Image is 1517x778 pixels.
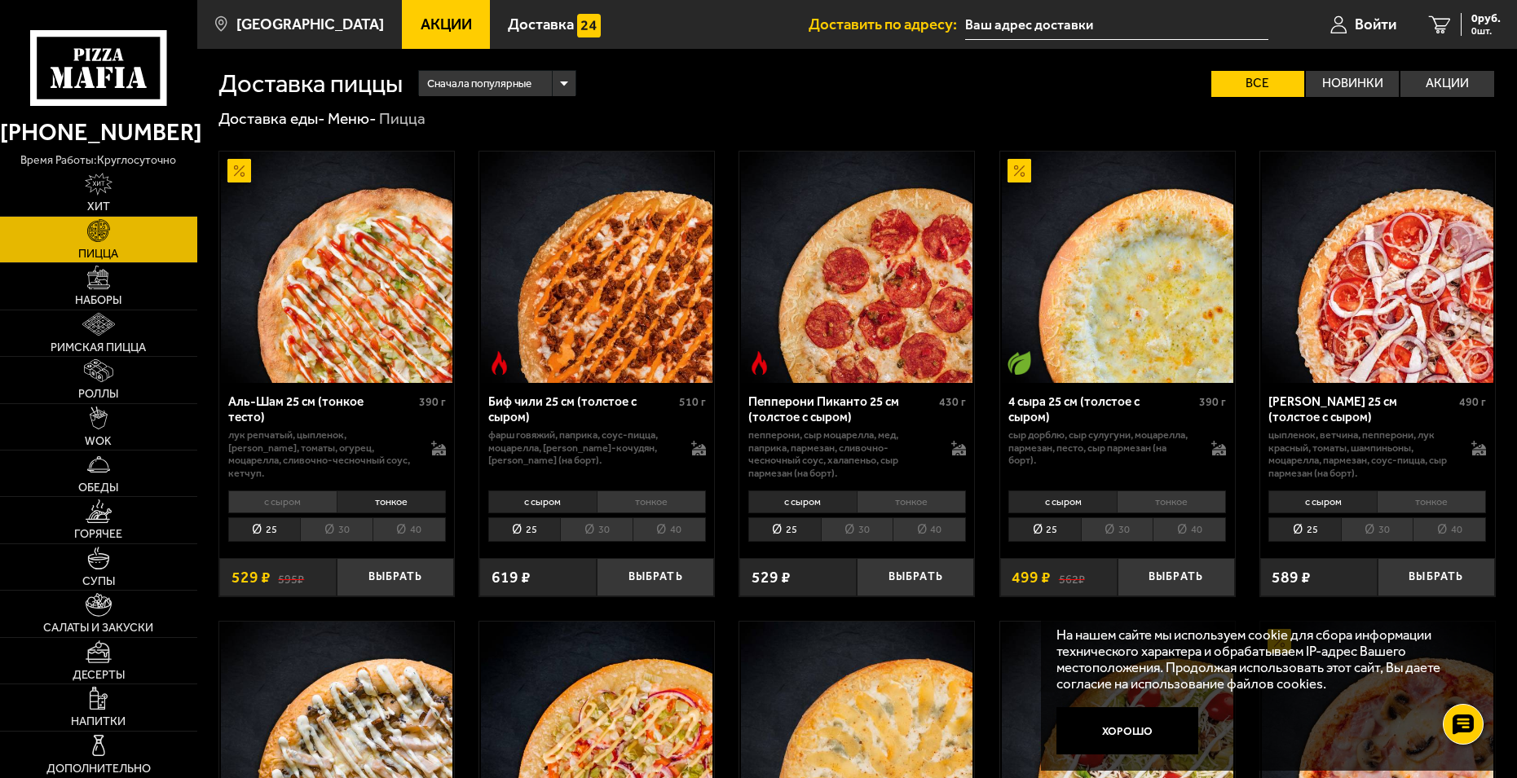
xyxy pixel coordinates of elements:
[1459,395,1486,409] span: 490 г
[748,429,935,479] p: пепперони, сыр Моцарелла, мед, паприка, пармезан, сливочно-чесночный соус, халапеньо, сыр пармеза...
[1008,394,1195,424] div: 4 сыра 25 см (толстое с сыром)
[78,482,118,494] span: Обеды
[373,517,446,543] li: 40
[752,569,791,585] span: 529 ₽
[577,14,601,37] img: 15daf4d41897b9f0e9f617042186c801.svg
[1000,152,1235,383] a: АкционныйВегетарианское блюдо4 сыра 25 см (толстое с сыром)
[739,152,974,383] a: Острое блюдоПепперони Пиканто 25 см (толстое с сыром)
[1012,569,1051,585] span: 499 ₽
[821,517,893,543] li: 30
[1153,517,1226,543] li: 40
[1377,490,1486,513] li: тонкое
[1199,395,1226,409] span: 390 г
[481,152,712,383] img: Биф чили 25 см (толстое с сыром)
[227,159,251,182] img: Акционный
[857,490,966,513] li: тонкое
[1341,517,1413,543] li: 30
[1008,517,1081,543] li: 25
[218,109,325,128] a: Доставка еды-
[337,558,454,596] button: Выбрать
[679,395,706,409] span: 510 г
[1081,517,1153,543] li: 30
[1008,159,1031,182] img: Акционный
[1268,429,1455,479] p: цыпленок, ветчина, пепперони, лук красный, томаты, шампиньоны, моцарелла, пармезан, соус-пицца, с...
[73,670,125,681] span: Десерты
[328,109,377,128] a: Меню-
[51,342,146,354] span: Римская пицца
[78,248,118,260] span: Пицца
[492,569,531,585] span: 619 ₽
[1059,569,1085,585] s: 562 ₽
[228,517,301,543] li: 25
[487,351,511,375] img: Острое блюдо
[419,395,446,409] span: 390 г
[1211,71,1304,97] label: Все
[597,558,714,596] button: Выбрать
[78,389,118,400] span: Роллы
[1056,626,1471,692] p: На нашем сайте мы используем cookie для сбора информации технического характера и обрабатываем IP...
[1400,71,1493,97] label: Акции
[379,108,426,129] div: Пицца
[421,17,472,33] span: Акции
[1008,490,1117,513] li: с сыром
[1118,558,1235,596] button: Выбрать
[488,490,597,513] li: с сыром
[488,517,561,543] li: 25
[232,569,271,585] span: 529 ₽
[71,716,126,727] span: Напитки
[1117,490,1226,513] li: тонкое
[597,490,706,513] li: тонкое
[488,429,675,467] p: фарш говяжий, паприка, соус-пицца, моцарелла, [PERSON_NAME]-кочудян, [PERSON_NAME] (на борт).
[1002,152,1233,383] img: 4 сыра 25 см (толстое с сыром)
[218,71,403,96] h1: Доставка пиццы
[221,152,452,383] img: Аль-Шам 25 см (тонкое тесто)
[337,490,446,513] li: тонкое
[965,10,1268,40] input: Ваш адрес доставки
[1008,351,1031,375] img: Вегетарианское блюдо
[427,68,531,99] span: Сначала популярные
[488,394,675,424] div: Биф чили 25 см (толстое с сыром)
[1471,26,1501,36] span: 0 шт.
[1272,569,1311,585] span: 589 ₽
[1268,490,1377,513] li: с сыром
[748,394,935,424] div: Пепперони Пиканто 25 см (толстое с сыром)
[809,17,965,33] span: Доставить по адресу:
[1413,517,1486,543] li: 40
[747,351,771,375] img: Острое блюдо
[939,395,966,409] span: 430 г
[1378,558,1495,596] button: Выбрать
[219,152,454,383] a: АкционныйАль-Шам 25 см (тонкое тесто)
[85,436,112,447] span: WOK
[748,517,821,543] li: 25
[1260,152,1495,383] a: Петровская 25 см (толстое с сыром)
[1355,17,1396,33] span: Войти
[43,622,153,634] span: Салаты и закуски
[74,529,122,540] span: Горячее
[228,394,415,424] div: Аль-Шам 25 см (тонкое тесто)
[1008,429,1195,467] p: сыр дорблю, сыр сулугуни, моцарелла, пармезан, песто, сыр пармезан (на борт).
[236,17,384,33] span: [GEOGRAPHIC_DATA]
[75,295,121,306] span: Наборы
[508,17,574,33] span: Доставка
[278,569,304,585] s: 595 ₽
[857,558,974,596] button: Выбрать
[228,490,337,513] li: с сыром
[87,201,110,213] span: Хит
[82,576,115,587] span: Супы
[228,429,415,479] p: лук репчатый, цыпленок, [PERSON_NAME], томаты, огурец, моцарелла, сливочно-чесночный соус, кетчуп.
[893,517,966,543] li: 40
[560,517,633,543] li: 30
[748,490,857,513] li: с сыром
[1056,707,1198,754] button: Хорошо
[1471,13,1501,24] span: 0 руб.
[300,517,373,543] li: 30
[1262,152,1493,383] img: Петровская 25 см (толстое с сыром)
[633,517,706,543] li: 40
[1268,517,1341,543] li: 25
[1306,71,1399,97] label: Новинки
[741,152,972,383] img: Пепперони Пиканто 25 см (толстое с сыром)
[479,152,714,383] a: Острое блюдоБиф чили 25 см (толстое с сыром)
[46,763,151,775] span: Дополнительно
[1268,394,1455,424] div: [PERSON_NAME] 25 см (толстое с сыром)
